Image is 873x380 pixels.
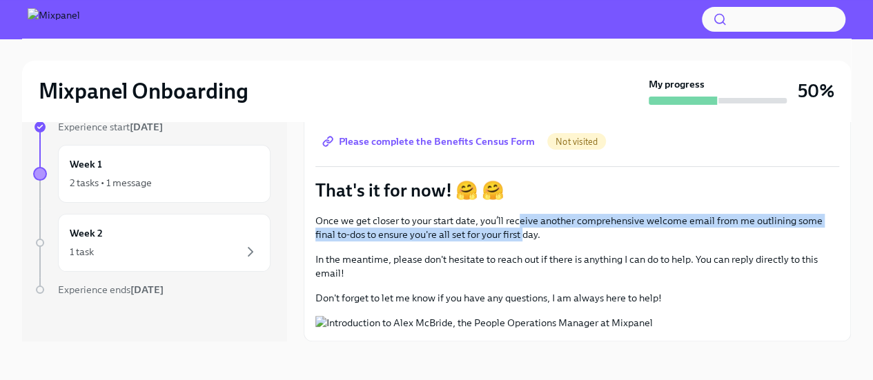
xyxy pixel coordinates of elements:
a: Week 21 task [33,214,271,272]
a: Please complete the Benefits Census Form [315,128,545,155]
span: Please complete the Benefits Census Form [325,134,535,148]
a: Experience start[DATE] [33,120,271,134]
a: Week 12 tasks • 1 message [33,145,271,203]
p: Once we get closer to your start date, you’ll receive another comprehensive welcome email from me... [315,214,839,241]
img: Mixpanel [28,8,80,30]
div: 1 task [70,245,94,259]
p: In the meantime, please don't hesitate to reach out if there is anything I can do to help. You ca... [315,252,839,280]
p: That's it for now! 🤗 🤗 [315,178,839,203]
p: Don't forget to let me know if you have any questions, I am always here to help! [315,291,839,305]
h6: Week 2 [70,226,103,241]
div: 2 tasks • 1 message [70,176,152,190]
strong: My progress [649,77,705,91]
strong: [DATE] [130,121,163,133]
h3: 50% [798,79,834,103]
button: Zoom image [315,316,839,330]
strong: [DATE] [130,283,164,296]
h2: Mixpanel Onboarding [39,77,248,105]
span: Experience ends [58,283,164,296]
h6: Week 1 [70,157,102,172]
span: Not visited [547,137,606,147]
span: Experience start [58,121,163,133]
